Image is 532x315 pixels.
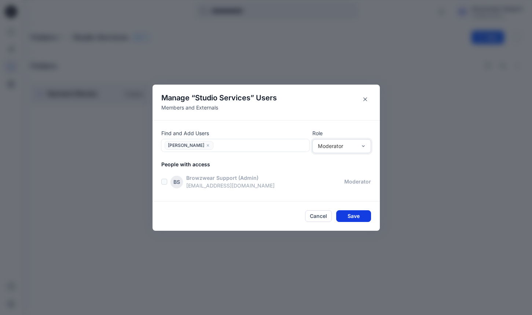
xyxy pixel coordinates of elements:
p: Role [312,129,371,137]
p: Find and Add Users [161,129,309,137]
p: Browzwear Support [186,174,237,182]
p: People with access [161,160,380,168]
h4: Manage “ ” Users [161,93,277,102]
p: (Admin) [238,174,258,182]
button: Cancel [305,210,332,222]
span: [PERSON_NAME] [168,142,204,150]
div: Moderator [318,142,357,150]
span: Studio Services [195,93,250,102]
p: Members and Externals [161,104,277,111]
p: moderator [344,178,371,185]
button: Save [336,210,371,222]
p: [EMAIL_ADDRESS][DOMAIN_NAME] [186,182,344,189]
div: BS [170,175,183,189]
button: Close [359,93,371,105]
button: close [206,142,210,149]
